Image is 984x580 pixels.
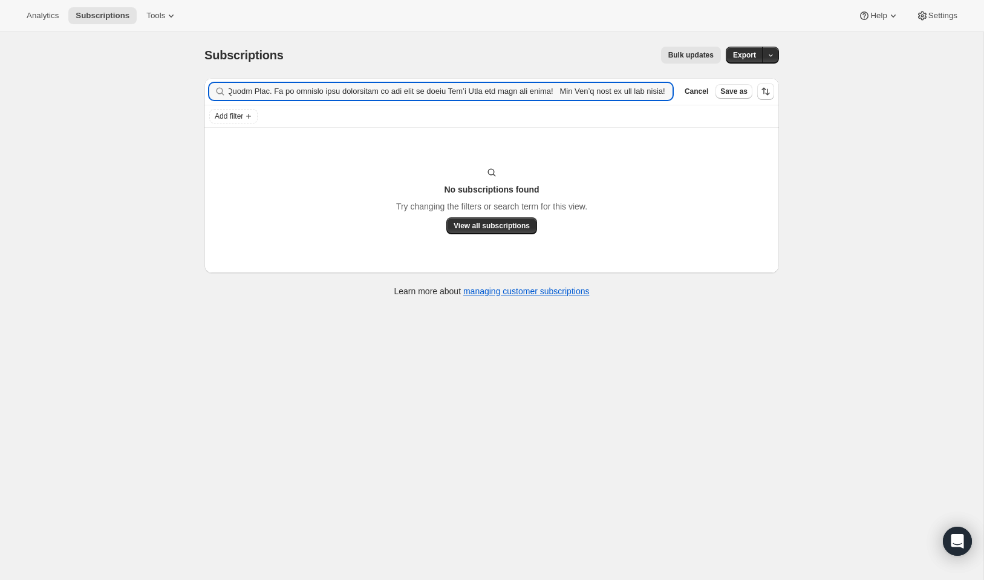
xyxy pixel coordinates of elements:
[870,11,887,21] span: Help
[680,84,713,99] button: Cancel
[685,87,708,96] span: Cancel
[229,83,673,100] input: Filter subscribers
[68,7,137,24] button: Subscriptions
[19,7,66,24] button: Analytics
[209,109,258,124] button: Add filter
[444,183,539,196] h3: No subscriptions found
[715,84,752,99] button: Save as
[463,286,590,296] a: managing customer subscriptions
[454,221,530,231] span: View all subscriptions
[394,285,590,297] p: Learn more about
[27,11,59,21] span: Analytics
[139,7,184,24] button: Tools
[851,7,906,24] button: Help
[76,11,129,21] span: Subscriptions
[909,7,965,24] button: Settings
[446,217,537,234] button: View all subscriptions
[943,527,972,556] div: Open Intercom Messenger
[726,47,763,64] button: Export
[928,11,957,21] span: Settings
[668,50,714,60] span: Bulk updates
[720,87,748,96] span: Save as
[396,200,587,213] p: Try changing the filters or search term for this view.
[661,47,721,64] button: Bulk updates
[757,83,774,100] button: Sort the results
[204,48,284,62] span: Subscriptions
[146,11,165,21] span: Tools
[215,111,243,121] span: Add filter
[733,50,756,60] span: Export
